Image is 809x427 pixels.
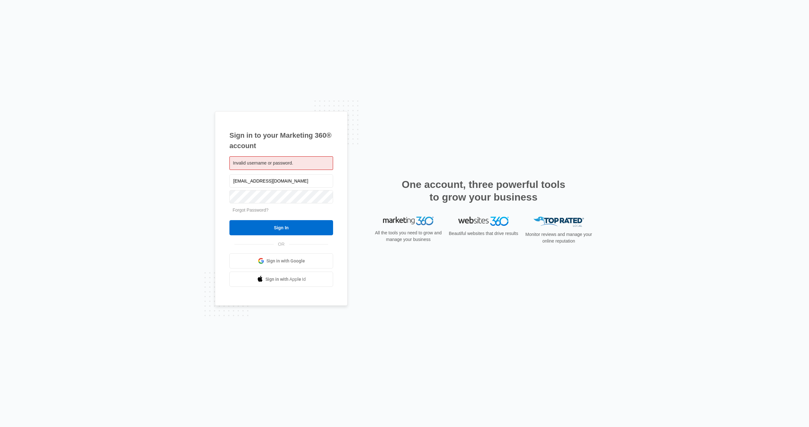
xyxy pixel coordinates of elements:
[523,231,594,244] p: Monitor reviews and manage your online reputation
[400,178,567,203] h2: One account, three powerful tools to grow your business
[274,241,289,248] span: OR
[229,253,333,268] a: Sign in with Google
[458,217,509,226] img: Websites 360
[233,160,293,165] span: Invalid username or password.
[229,220,333,235] input: Sign In
[265,276,306,283] span: Sign in with Apple Id
[229,174,333,188] input: Email
[383,217,434,226] img: Marketing 360
[448,230,519,237] p: Beautiful websites that drive results
[229,272,333,287] a: Sign in with Apple Id
[373,230,444,243] p: All the tools you need to grow and manage your business
[533,217,584,227] img: Top Rated Local
[229,130,333,151] h1: Sign in to your Marketing 360® account
[233,207,269,213] a: Forgot Password?
[266,258,305,264] span: Sign in with Google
